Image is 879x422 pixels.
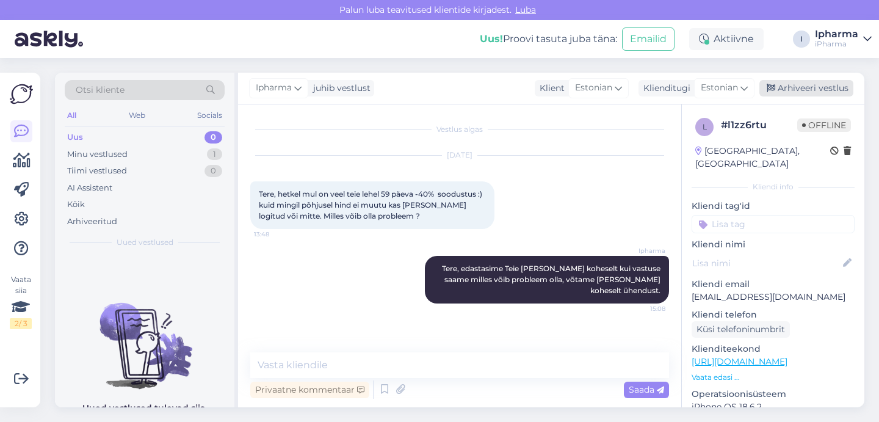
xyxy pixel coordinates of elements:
[195,107,225,123] div: Socials
[67,198,85,211] div: Kõik
[10,274,32,329] div: Vaata siia
[442,264,662,295] span: Tere, edastasime Teie [PERSON_NAME] koheselt kui vastuse saame milles võib probleem olla, võtame ...
[308,82,371,95] div: juhib vestlust
[629,384,664,395] span: Saada
[10,318,32,329] div: 2 / 3
[721,118,797,133] div: # l1zz6rtu
[622,27,675,51] button: Emailid
[67,148,128,161] div: Minu vestlused
[692,215,855,233] input: Lisa tag
[55,281,234,391] img: No chats
[250,124,669,135] div: Vestlus algas
[254,230,300,239] span: 13:48
[65,107,79,123] div: All
[692,321,790,338] div: Küsi telefoninumbrit
[692,238,855,251] p: Kliendi nimi
[692,308,855,321] p: Kliendi telefon
[692,278,855,291] p: Kliendi email
[692,256,841,270] input: Lisa nimi
[67,216,117,228] div: Arhiveeritud
[695,145,830,170] div: [GEOGRAPHIC_DATA], [GEOGRAPHIC_DATA]
[10,82,33,106] img: Askly Logo
[692,372,855,383] p: Vaata edasi ...
[701,81,738,95] span: Estonian
[815,29,872,49] a: IpharmaiPharma
[815,29,858,39] div: Ipharma
[692,388,855,401] p: Operatsioonisüsteem
[793,31,810,48] div: I
[82,402,208,415] p: Uued vestlused tulevad siia.
[259,189,484,220] span: Tere, hetkel mul on veel teie lehel 59 päeva -40% soodustus :) kuid mingil põhjusel hind ei muutu...
[256,81,292,95] span: Ipharma
[250,150,669,161] div: [DATE]
[797,118,851,132] span: Offline
[692,291,855,304] p: [EMAIL_ADDRESS][DOMAIN_NAME]
[692,401,855,413] p: iPhone OS 18.6.2
[535,82,565,95] div: Klient
[117,237,173,248] span: Uued vestlused
[250,382,369,398] div: Privaatne kommentaar
[575,81,612,95] span: Estonian
[512,4,540,15] span: Luba
[67,182,112,194] div: AI Assistent
[692,356,787,367] a: [URL][DOMAIN_NAME]
[703,122,707,131] span: l
[692,200,855,213] p: Kliendi tag'id
[692,181,855,192] div: Kliendi info
[76,84,125,96] span: Otsi kliente
[204,165,222,177] div: 0
[480,33,503,45] b: Uus!
[67,131,83,144] div: Uus
[207,148,222,161] div: 1
[480,32,617,46] div: Proovi tasuta juba täna:
[67,165,127,177] div: Tiimi vestlused
[759,80,853,96] div: Arhiveeri vestlus
[620,246,665,255] span: Ipharma
[638,82,690,95] div: Klienditugi
[689,28,764,50] div: Aktiivne
[126,107,148,123] div: Web
[815,39,858,49] div: iPharma
[620,304,665,313] span: 15:08
[204,131,222,144] div: 0
[692,343,855,355] p: Klienditeekond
